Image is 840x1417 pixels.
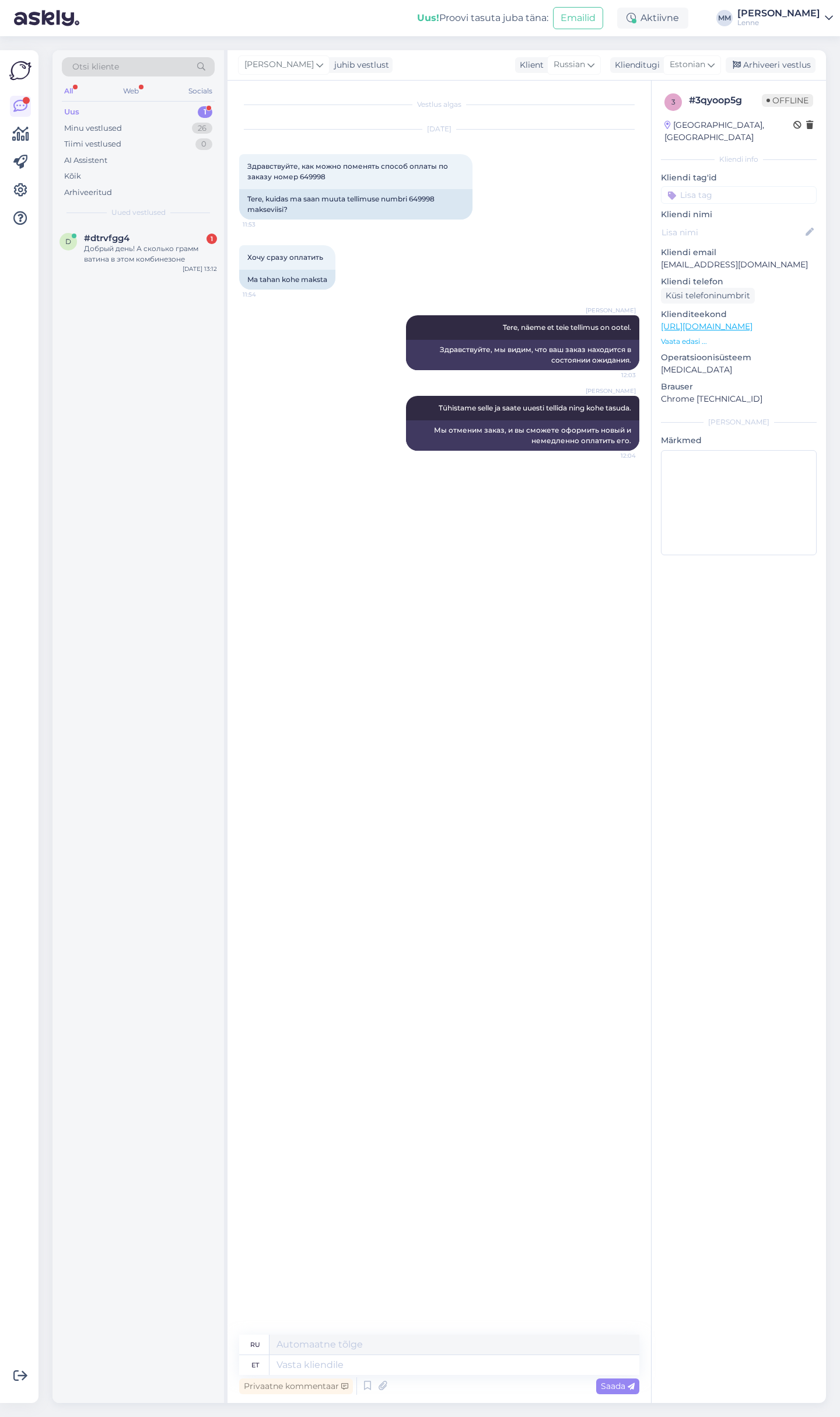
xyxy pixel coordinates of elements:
p: [EMAIL_ADDRESS][DOMAIN_NAME] [661,259,817,271]
span: [PERSON_NAME] [586,306,636,315]
span: #dtrvfgg4 [84,233,129,243]
span: Otsi kliente [72,61,119,73]
span: [PERSON_NAME] [244,58,314,71]
span: Saada [601,1381,635,1391]
div: Tiimi vestlused [64,138,121,150]
div: [DATE] 13:12 [183,264,217,273]
div: Minu vestlused [64,123,122,134]
p: Operatsioonisüsteem [661,351,817,364]
span: Offline [762,94,813,107]
div: Здравствуйте, мы видим, что ваш заказ находится в состоянии ожидания. [406,340,639,370]
p: Vaata edasi ... [661,336,817,347]
a: [URL][DOMAIN_NAME] [661,321,752,332]
div: Web [121,83,141,99]
b: Uus! [417,12,439,23]
div: ru [250,1335,260,1355]
span: 3 [671,98,675,106]
div: 0 [195,138,212,150]
div: [PERSON_NAME] [661,417,817,427]
p: Kliendi email [661,246,817,259]
span: 11:54 [243,290,286,299]
img: Askly Logo [9,60,32,82]
div: AI Assistent [64,155,107,166]
p: Klienditeekond [661,308,817,321]
p: Brauser [661,381,817,393]
div: Socials [186,83,215,99]
span: Russian [554,58,585,71]
div: 26 [192,123,212,134]
button: Emailid [553,7,603,29]
span: Хочу сразу оплатить [247,253,323,262]
div: Kliendi info [661,154,817,165]
span: Здравствуйте, как можно поменять способ оплаты по заказу номер 649998 [247,162,450,181]
p: Kliendi telefon [661,276,817,288]
div: Privaatne kommentaar [239,1378,353,1394]
div: Proovi tasuta juba täna: [417,11,548,25]
div: Tere, kuidas ma saan muuta tellimuse numbri 649998 makseviisi? [239,189,473,220]
span: 11:53 [243,220,286,229]
p: Märkmed [661,434,817,447]
div: # 3qyoop5g [689,93,762,107]
input: Lisa nimi [661,226,803,239]
div: Klient [515,59,544,71]
p: Chrome [TECHNICAL_ID] [661,393,817,405]
div: Arhiveeri vestlus [726,57,815,73]
div: juhib vestlust [330,59,389,71]
div: All [62,83,75,99]
span: 12:03 [592,371,636,380]
span: [PERSON_NAME] [586,387,636,395]
p: [MEDICAL_DATA] [661,364,817,376]
div: Ma tahan kohe maksta [239,270,335,290]
div: [DATE] [239,124,639,134]
p: Kliendi nimi [661,208,817,221]
div: Kõik [64,170,81,182]
a: [PERSON_NAME]Lenne [737,9,833,27]
div: Мы отменим заказ, и вы сможете оформить новый и немедленно оплатить его. [406,420,639,451]
div: Vestlus algas [239,99,639,110]
div: 1 [206,234,217,244]
div: Lenne [737,18,820,27]
div: 1 [198,106,212,118]
div: [GEOGRAPHIC_DATA], [GEOGRAPHIC_DATA] [664,119,793,144]
span: Tühistame selle ja saate uuesti tellida ning kohe tasuda. [439,403,631,412]
span: Estonian [670,58,705,71]
span: Tere, näeme et teie tellimus on ootel. [503,323,631,332]
div: et [251,1355,259,1375]
span: d [65,237,71,246]
span: Uued vestlused [111,207,166,218]
span: 12:04 [592,451,636,460]
p: Kliendi tag'id [661,172,817,184]
div: Aktiivne [617,8,688,29]
div: [PERSON_NAME] [737,9,820,18]
div: Klienditugi [610,59,660,71]
div: Добрый день! А сколько грамм ватина в этом комбинезоне [84,243,217,264]
input: Lisa tag [661,186,817,204]
div: Uus [64,106,79,118]
div: Küsi telefoninumbrit [661,288,755,304]
div: MM [716,10,733,26]
div: Arhiveeritud [64,187,112,199]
